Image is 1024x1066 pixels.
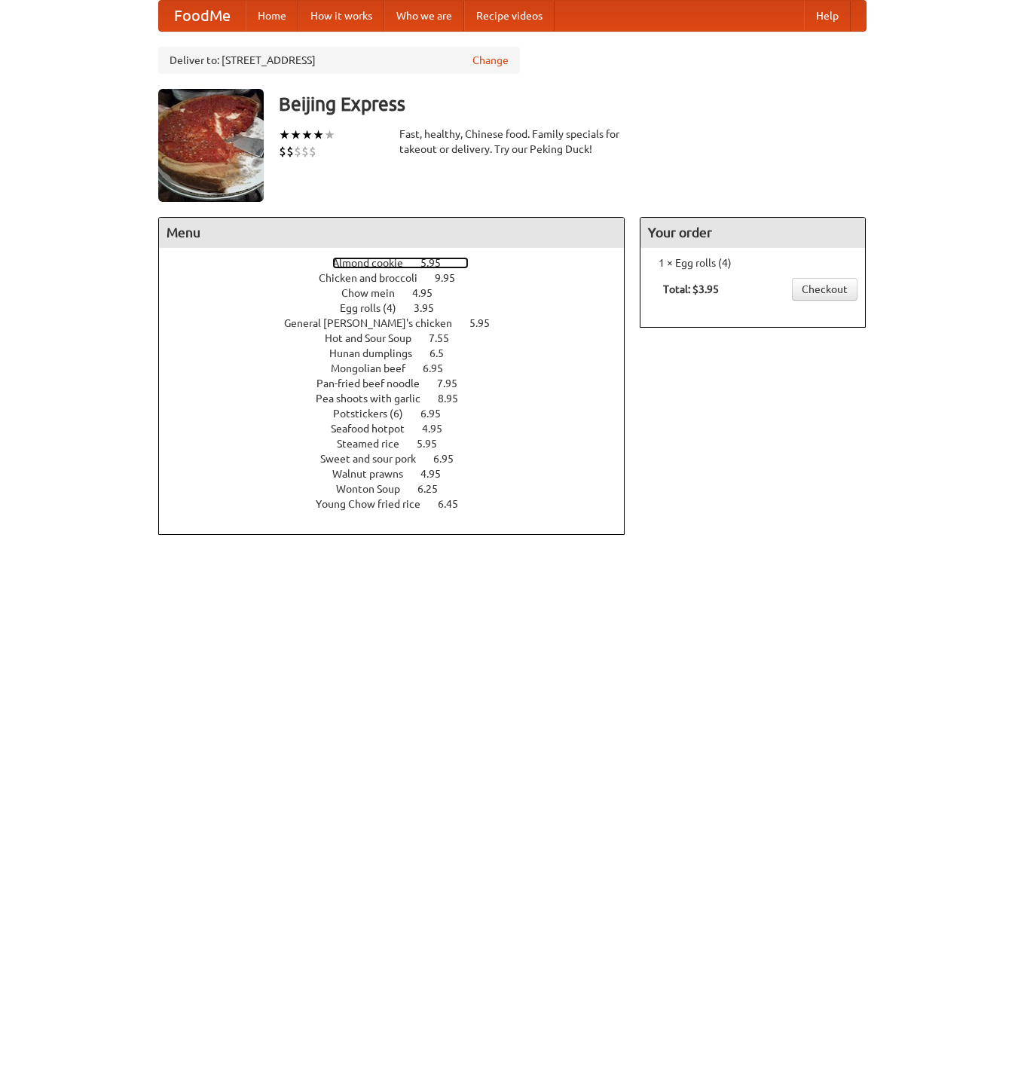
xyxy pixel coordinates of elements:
span: Young Chow fried rice [316,498,436,510]
span: Almond cookie [332,257,418,269]
span: Chicken and broccoli [319,272,433,284]
li: $ [286,143,294,160]
span: 8.95 [438,392,473,405]
span: 6.95 [433,453,469,465]
span: Egg rolls (4) [340,302,411,314]
a: Checkout [792,278,857,301]
a: General [PERSON_NAME]'s chicken 5.95 [284,317,518,329]
li: ★ [324,127,335,143]
a: Steamed rice 5.95 [337,438,465,450]
span: Hot and Sour Soup [325,332,426,344]
span: 3.95 [414,302,449,314]
span: Steamed rice [337,438,414,450]
span: 5.95 [469,317,505,329]
span: Hunan dumplings [329,347,427,359]
div: Fast, healthy, Chinese food. Family specials for takeout or delivery. Try our Peking Duck! [399,127,625,157]
li: $ [301,143,309,160]
a: Sweet and sour pork 6.95 [320,453,481,465]
a: Seafood hotpot 4.95 [331,423,470,435]
span: 7.95 [437,377,472,389]
a: Almond cookie 5.95 [332,257,469,269]
a: Chow mein 4.95 [341,287,460,299]
li: $ [279,143,286,160]
span: Chow mein [341,287,410,299]
span: Potstickers (6) [333,408,418,420]
li: ★ [279,127,290,143]
li: ★ [301,127,313,143]
li: $ [309,143,316,160]
span: Pan-fried beef noodle [316,377,435,389]
span: Sweet and sour pork [320,453,431,465]
a: Home [246,1,298,31]
img: angular.jpg [158,89,264,202]
li: $ [294,143,301,160]
span: Mongolian beef [331,362,420,374]
a: Pan-fried beef noodle 7.95 [316,377,485,389]
span: 9.95 [435,272,470,284]
span: Walnut prawns [332,468,418,480]
span: Pea shoots with garlic [316,392,436,405]
span: Wonton Soup [336,483,415,495]
b: Total: $3.95 [663,283,719,295]
span: 4.95 [420,468,456,480]
span: 6.45 [438,498,473,510]
a: Egg rolls (4) 3.95 [340,302,462,314]
a: Help [804,1,851,31]
span: 6.95 [423,362,458,374]
li: ★ [290,127,301,143]
a: Pea shoots with garlic 8.95 [316,392,486,405]
a: Who we are [384,1,464,31]
a: Recipe videos [464,1,555,31]
span: 4.95 [422,423,457,435]
a: Hunan dumplings 6.5 [329,347,472,359]
li: ★ [313,127,324,143]
a: Wonton Soup 6.25 [336,483,466,495]
span: Seafood hotpot [331,423,420,435]
span: 6.95 [420,408,456,420]
a: FoodMe [159,1,246,31]
a: How it works [298,1,384,31]
h4: Your order [640,218,865,248]
span: 6.5 [429,347,459,359]
span: 4.95 [412,287,448,299]
span: 6.25 [417,483,453,495]
a: Young Chow fried rice 6.45 [316,498,486,510]
a: Walnut prawns 4.95 [332,468,469,480]
h4: Menu [159,218,625,248]
span: 5.95 [420,257,456,269]
span: 5.95 [417,438,452,450]
a: Change [472,53,509,68]
a: Chicken and broccoli 9.95 [319,272,483,284]
a: Potstickers (6) 6.95 [333,408,469,420]
span: 7.55 [429,332,464,344]
h3: Beijing Express [279,89,867,119]
li: 1 × Egg rolls (4) [648,255,857,270]
a: Hot and Sour Soup 7.55 [325,332,477,344]
div: Deliver to: [STREET_ADDRESS] [158,47,520,74]
a: Mongolian beef 6.95 [331,362,471,374]
span: General [PERSON_NAME]'s chicken [284,317,467,329]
